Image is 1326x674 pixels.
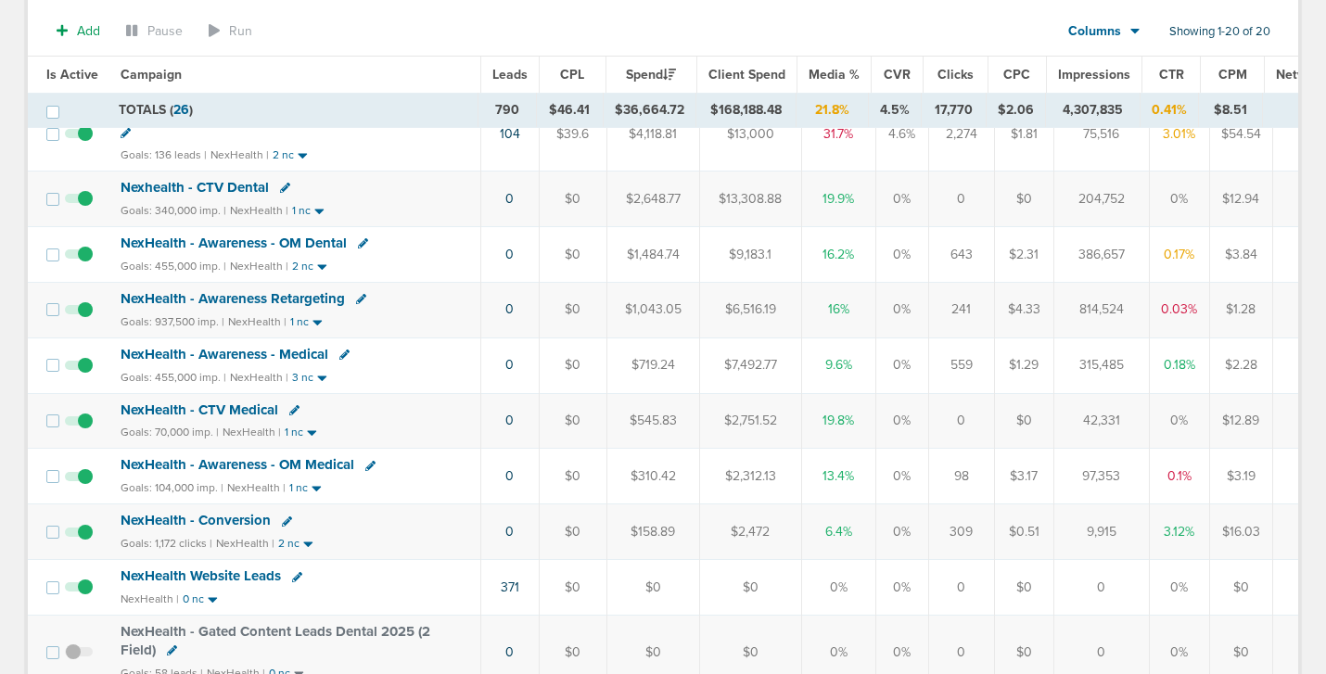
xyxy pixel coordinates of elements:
[230,204,288,217] small: NexHealth |
[875,504,928,560] td: 0%
[539,282,606,337] td: $0
[699,172,801,227] td: $13,308.88
[108,94,478,127] td: TOTALS ( )
[699,282,801,337] td: $6,516.19
[994,560,1053,616] td: $0
[699,226,801,282] td: $9,183.1
[183,592,204,606] small: 0 nc
[228,315,287,328] small: NexHealth |
[121,426,219,439] small: Goals: 70,000 imp. |
[1149,449,1209,504] td: 0.1%
[928,393,994,449] td: 0
[994,504,1053,560] td: $0.51
[539,226,606,282] td: $0
[1053,172,1149,227] td: 204,752
[230,371,288,384] small: NexHealth |
[801,560,875,616] td: 0%
[875,337,928,393] td: 0%
[505,191,514,207] a: 0
[708,67,785,83] span: Client Spend
[1199,94,1263,127] td: $8.51
[928,97,994,171] td: 2,274
[1209,172,1272,227] td: $12.94
[875,172,928,227] td: 0%
[875,393,928,449] td: 0%
[875,449,928,504] td: 0%
[1053,97,1149,171] td: 75,516
[1149,393,1209,449] td: 0%
[292,204,311,218] small: 1 nc
[121,456,354,473] span: NexHealth - Awareness - OM Medical
[994,449,1053,504] td: $3.17
[46,18,110,45] button: Add
[1003,67,1030,83] span: CPC
[505,247,514,262] a: 0
[292,260,313,273] small: 2 nc
[285,426,303,439] small: 1 nc
[500,126,520,142] a: 104
[1209,282,1272,337] td: $1.28
[1053,504,1149,560] td: 9,915
[928,449,994,504] td: 98
[77,23,100,39] span: Add
[801,337,875,393] td: 9.6%
[884,67,911,83] span: CVR
[922,94,987,127] td: 17,770
[273,148,294,162] small: 2 nc
[1159,67,1184,83] span: CTR
[1209,337,1272,393] td: $2.28
[539,337,606,393] td: $0
[121,537,212,551] small: Goals: 1,172 clicks |
[278,537,300,551] small: 2 nc
[699,97,801,171] td: $13,000
[539,172,606,227] td: $0
[121,592,179,605] small: NexHealth |
[869,94,922,127] td: 4.5%
[227,481,286,494] small: NexHealth |
[626,67,676,83] span: Spend
[875,282,928,337] td: 0%
[994,337,1053,393] td: $1.29
[699,560,801,616] td: $0
[875,226,928,282] td: 0%
[1053,337,1149,393] td: 315,485
[292,371,313,385] small: 3 nc
[801,449,875,504] td: 13.4%
[1046,94,1140,127] td: 4,307,835
[121,290,345,307] span: NexHealth - Awareness Retargeting
[928,172,994,227] td: 0
[505,468,514,484] a: 0
[505,524,514,540] a: 0
[801,393,875,449] td: 19.8%
[1053,282,1149,337] td: 814,524
[478,94,536,127] td: 790
[1209,393,1272,449] td: $12.89
[230,260,288,273] small: NexHealth |
[121,512,271,528] span: NexHealth - Conversion
[604,94,696,127] td: $36,664.72
[121,260,226,273] small: Goals: 455,000 imp. |
[1068,22,1121,41] span: Columns
[1169,24,1270,40] span: Showing 1-20 of 20
[46,67,98,83] span: Is Active
[536,94,603,127] td: $46.41
[1149,560,1209,616] td: 0%
[539,97,606,171] td: $39.6
[505,301,514,317] a: 0
[505,644,514,660] a: 0
[699,393,801,449] td: $2,751.52
[606,226,699,282] td: $1,484.74
[121,235,347,251] span: NexHealth - Awareness - OM Dental
[937,67,974,83] span: Clicks
[505,413,514,428] a: 0
[1053,449,1149,504] td: 97,353
[121,623,430,658] span: NexHealth - Gated Content Leads Dental 2025 (2 Field)
[1149,282,1209,337] td: 0.03%
[1053,393,1149,449] td: 42,331
[1058,67,1130,83] span: Impressions
[1149,337,1209,393] td: 0.18%
[606,560,699,616] td: $0
[928,282,994,337] td: 241
[875,560,928,616] td: 0%
[210,148,269,161] small: NexHealth |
